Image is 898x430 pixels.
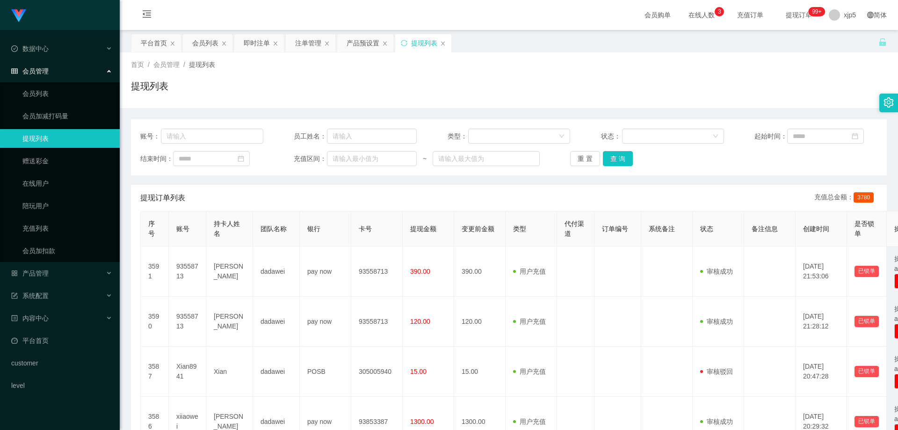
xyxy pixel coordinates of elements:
[253,247,300,297] td: dadawei
[176,225,189,233] span: 账号
[855,416,879,427] button: 已锁单
[454,347,506,397] td: 15.00
[715,7,724,16] sup: 3
[170,41,175,46] i: 图标: close
[253,347,300,397] td: dadawei
[300,247,351,297] td: pay now
[602,225,628,233] span: 订单编号
[327,151,417,166] input: 请输入最小值为
[700,318,733,325] span: 审核成功
[294,154,326,164] span: 充值区间：
[359,225,372,233] span: 卡号
[700,418,733,425] span: 审核成功
[307,225,320,233] span: 银行
[238,155,244,162] i: 图标: calendar
[141,347,169,397] td: 3587
[803,225,829,233] span: 创建时间
[513,268,546,275] span: 用户充值
[22,197,112,215] a: 陪玩用户
[410,225,436,233] span: 提现金额
[867,12,874,18] i: 图标: global
[732,12,768,18] span: 充值订单
[11,314,49,322] span: 内容中心
[148,220,155,237] span: 序号
[206,297,253,347] td: [PERSON_NAME]
[22,152,112,170] a: 赠送彩金
[11,354,112,372] a: customer
[513,368,546,375] span: 用户充值
[700,368,733,375] span: 审核驳回
[140,192,185,204] span: 提现订单列表
[401,40,407,46] i: 图标: sync
[752,225,778,233] span: 备注信息
[601,131,622,141] span: 状态：
[351,247,403,297] td: 93558713
[11,292,49,299] span: 系统配置
[433,151,539,166] input: 请输入最大值为
[796,247,847,297] td: [DATE] 21:53:06
[273,41,278,46] i: 图标: close
[410,418,434,425] span: 1300.00
[22,107,112,125] a: 会员加减打码量
[221,41,227,46] i: 图标: close
[153,61,180,68] span: 会员管理
[351,347,403,397] td: 305005940
[161,129,263,144] input: 请输入
[214,220,240,237] span: 持卡人姓名
[440,41,446,46] i: 图标: close
[410,268,430,275] span: 390.00
[169,297,206,347] td: 93558713
[854,192,874,203] span: 3780
[684,12,719,18] span: 在线人数
[22,219,112,238] a: 充值列表
[206,247,253,297] td: [PERSON_NAME]
[878,38,887,46] i: 图标: unlock
[852,133,858,139] i: 图标: calendar
[11,45,18,52] i: 图标: check-circle-o
[11,270,49,277] span: 产品管理
[300,297,351,347] td: pay now
[11,270,18,277] i: 图标: appstore-o
[351,297,403,347] td: 93558713
[417,154,433,164] span: ~
[22,174,112,193] a: 在线用户
[410,318,430,325] span: 120.00
[382,41,388,46] i: 图标: close
[11,292,18,299] i: 图标: form
[411,34,437,52] div: 提现列表
[347,34,379,52] div: 产品预设置
[261,225,287,233] span: 团队名称
[410,368,427,375] span: 15.00
[781,12,817,18] span: 提现订单
[22,129,112,148] a: 提现列表
[570,151,600,166] button: 重 置
[131,79,168,93] h1: 提现列表
[808,7,825,16] sup: 222
[814,192,877,204] div: 充值总金额：
[11,376,112,395] a: level
[22,241,112,260] a: 会员加扣款
[169,247,206,297] td: 93558713
[884,97,894,108] i: 图标: setting
[300,347,351,397] td: POSB
[169,347,206,397] td: Xian8941
[131,61,144,68] span: 首页
[513,318,546,325] span: 用户充值
[206,347,253,397] td: Xian
[244,34,270,52] div: 即时注单
[454,247,506,297] td: 390.00
[700,225,713,233] span: 状态
[513,225,526,233] span: 类型
[148,61,150,68] span: /
[513,418,546,425] span: 用户充值
[11,68,18,74] i: 图标: table
[140,154,173,164] span: 结束时间：
[141,297,169,347] td: 3590
[462,225,494,233] span: 变更前金额
[189,61,215,68] span: 提现列表
[603,151,633,166] button: 查 询
[11,331,112,350] a: 图标: dashboard平台首页
[324,41,330,46] i: 图标: close
[855,220,874,237] span: 是否锁单
[649,225,675,233] span: 系统备注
